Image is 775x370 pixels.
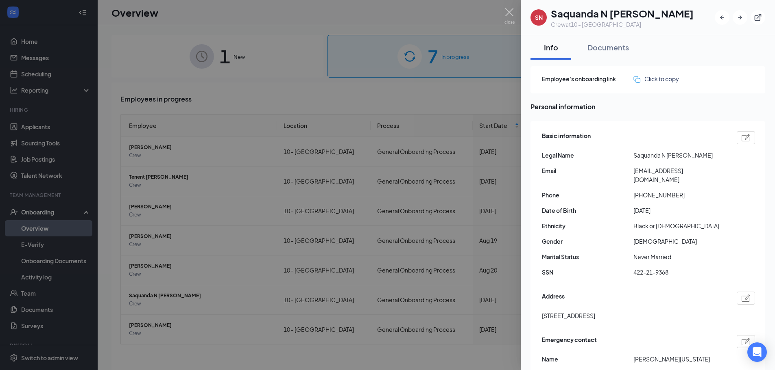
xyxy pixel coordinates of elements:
[551,20,694,28] div: Crew at 10 - [GEOGRAPHIC_DATA]
[542,151,633,160] span: Legal Name
[542,221,633,230] span: Ethnicity
[747,342,767,362] div: Open Intercom Messenger
[539,42,563,52] div: Info
[633,237,725,246] span: [DEMOGRAPHIC_DATA]
[633,151,725,160] span: Saquanda N [PERSON_NAME]
[587,42,629,52] div: Documents
[633,355,725,364] span: [PERSON_NAME][US_STATE]
[542,206,633,215] span: Date of Birth
[754,13,762,22] svg: ExternalLink
[542,237,633,246] span: Gender
[542,268,633,277] span: SSN
[633,206,725,215] span: [DATE]
[542,74,633,83] span: Employee's onboarding link
[542,355,633,364] span: Name
[542,166,633,175] span: Email
[542,131,591,144] span: Basic information
[718,13,726,22] svg: ArrowLeftNew
[551,6,694,20] h1: Saquanda N [PERSON_NAME]
[542,311,595,320] span: [STREET_ADDRESS]
[633,166,725,184] span: [EMAIL_ADDRESS][DOMAIN_NAME]
[633,221,725,230] span: Black or [DEMOGRAPHIC_DATA]
[633,252,725,261] span: Never Married
[633,268,725,277] span: 422-21-9368
[715,10,729,25] button: ArrowLeftNew
[633,74,679,83] button: Click to copy
[542,335,597,348] span: Emergency contact
[736,13,744,22] svg: ArrowRight
[542,190,633,199] span: Phone
[633,76,640,83] img: click-to-copy.71757273a98fde459dfc.svg
[530,102,765,112] span: Personal information
[633,190,725,199] span: [PHONE_NUMBER]
[542,292,565,305] span: Address
[751,10,765,25] button: ExternalLink
[535,13,543,22] div: SN
[542,252,633,261] span: Marital Status
[733,10,747,25] button: ArrowRight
